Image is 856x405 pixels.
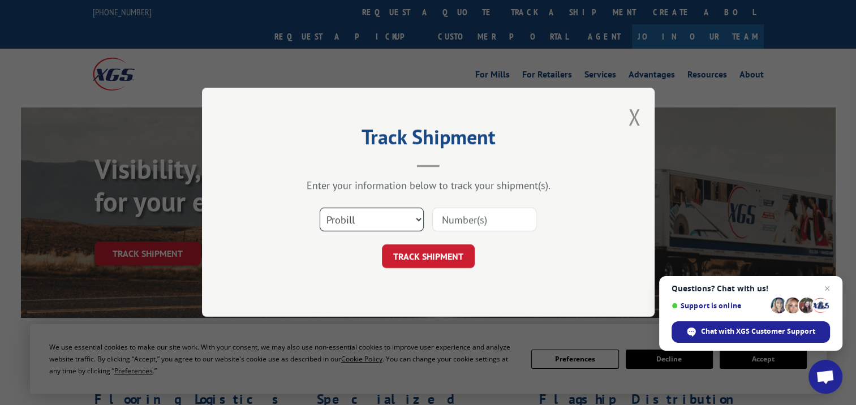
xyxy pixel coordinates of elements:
[672,301,767,310] span: Support is online
[672,321,830,343] span: Chat with XGS Customer Support
[259,129,598,150] h2: Track Shipment
[701,326,815,337] span: Chat with XGS Customer Support
[628,102,640,132] button: Close modal
[808,360,842,394] a: Open chat
[672,284,830,293] span: Questions? Chat with us!
[382,245,475,269] button: TRACK SHIPMENT
[259,179,598,192] div: Enter your information below to track your shipment(s).
[432,208,536,232] input: Number(s)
